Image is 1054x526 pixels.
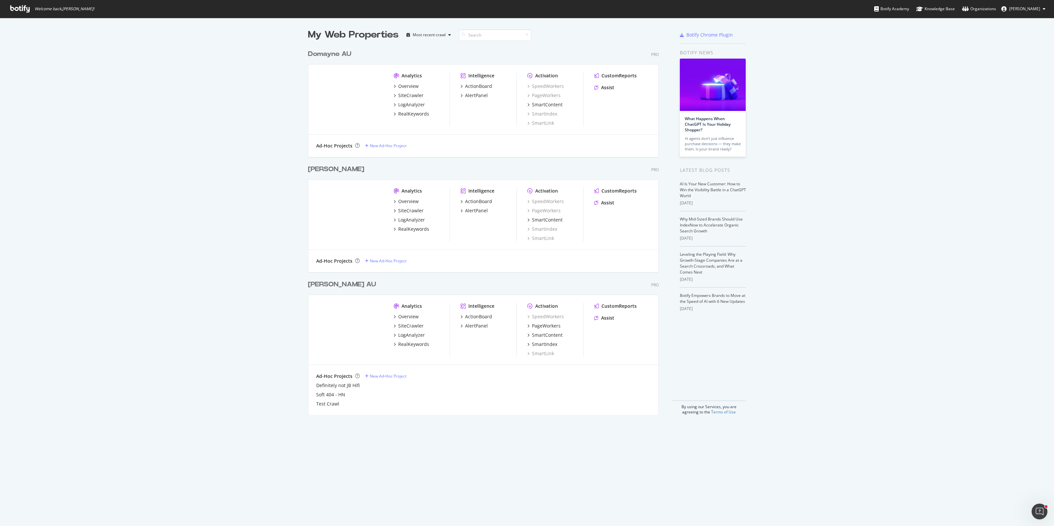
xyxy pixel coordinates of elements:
div: ActionBoard [465,198,492,205]
div: Botify news [680,49,746,56]
div: Ad-Hoc Projects [316,143,352,149]
div: AI agents don’t just influence purchase decisions — they make them. Is your brand ready? [685,136,741,152]
div: PageWorkers [532,323,561,329]
div: Activation [535,303,558,309]
a: CustomReports [594,72,637,79]
a: PageWorkers [527,207,561,214]
a: SmartContent [527,101,563,108]
a: PageWorkers [527,92,561,99]
div: SmartContent [532,332,563,338]
a: RealKeywords [394,341,429,348]
div: Intelligence [468,188,494,194]
div: grid [308,41,664,415]
a: Why Mid-Sized Brands Should Use IndexNow to Accelerate Organic Search Growth [680,216,743,234]
a: Leveling the Playing Field: Why Growth-Stage Companies Are at a Search Crossroads, and What Comes... [680,251,742,275]
div: [DATE] [680,235,746,241]
a: Assist [594,199,614,206]
a: SmartLink [527,350,554,357]
div: Overview [398,198,419,205]
div: New Ad-Hoc Project [370,258,406,264]
a: ActionBoard [460,313,492,320]
div: Botify Chrome Plugin [686,32,733,38]
div: [PERSON_NAME] [308,165,364,174]
div: New Ad-Hoc Project [370,373,406,379]
div: CustomReports [601,188,637,194]
div: Assist [601,199,614,206]
button: [PERSON_NAME] [996,4,1051,14]
img: www.domayne.com.au [316,72,383,126]
div: SiteCrawler [398,207,424,214]
a: SiteCrawler [394,207,424,214]
div: SpeedWorkers [527,198,564,205]
a: Overview [394,313,419,320]
a: [PERSON_NAME] AU [308,280,379,289]
div: Organizations [962,6,996,12]
div: LogAnalyzer [398,332,425,338]
div: Assist [601,84,614,91]
a: ActionBoard [460,83,492,90]
a: AI Is Your New Customer: How to Win the Visibility Battle in a ChatGPT World [680,181,746,198]
div: By using our Services, you are agreeing to the [672,401,746,415]
div: Intelligence [468,72,494,79]
div: Botify Academy [874,6,909,12]
a: PageWorkers [527,323,561,329]
div: Pro [651,167,659,172]
div: My Web Properties [308,28,399,41]
a: SmartIndex [527,226,557,232]
img: What Happens When ChatGPT Is Your Holiday Shopper? [680,59,746,111]
div: [DATE] [680,306,746,312]
div: [PERSON_NAME] AU [308,280,376,289]
a: Overview [394,198,419,205]
div: Analytics [402,188,422,194]
a: [PERSON_NAME] [308,165,367,174]
a: RealKeywords [394,226,429,232]
div: Pro [651,52,659,57]
div: RealKeywords [398,341,429,348]
div: Definitely not JB Hifi [316,382,360,389]
img: harveynorman.com.au [316,303,383,356]
a: RealKeywords [394,111,429,117]
iframe: Intercom live chat [1032,504,1047,519]
a: What Happens When ChatGPT Is Your Holiday Shopper? [685,116,731,133]
button: Most recent crawl [404,30,454,40]
div: Ad-Hoc Projects [316,373,352,380]
div: SiteCrawler [398,323,424,329]
div: ActionBoard [465,313,492,320]
a: LogAnalyzer [394,217,425,223]
div: AlertPanel [465,207,488,214]
div: Soft 404 - HN [316,391,345,398]
div: Domayne AU [308,49,351,59]
a: SiteCrawler [394,323,424,329]
a: SpeedWorkers [527,83,564,90]
div: Latest Blog Posts [680,167,746,174]
a: SiteCrawler [394,92,424,99]
a: SmartIndex [527,111,557,117]
div: SmartIndex [532,341,557,348]
div: Activation [535,72,558,79]
div: Ad-Hoc Projects [316,258,352,264]
a: CustomReports [594,303,637,309]
span: Matt Smiles [1009,6,1040,12]
div: Analytics [402,72,422,79]
a: LogAnalyzer [394,101,425,108]
div: LogAnalyzer [398,217,425,223]
a: Botify Chrome Plugin [680,32,733,38]
a: SmartLink [527,235,554,242]
a: Test Crawl [316,401,339,407]
div: Overview [398,313,419,320]
a: LogAnalyzer [394,332,425,338]
a: ActionBoard [460,198,492,205]
div: RealKeywords [398,226,429,232]
div: Assist [601,315,614,321]
div: SiteCrawler [398,92,424,99]
a: CustomReports [594,188,637,194]
a: New Ad-Hoc Project [365,373,406,379]
div: Pro [651,282,659,288]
